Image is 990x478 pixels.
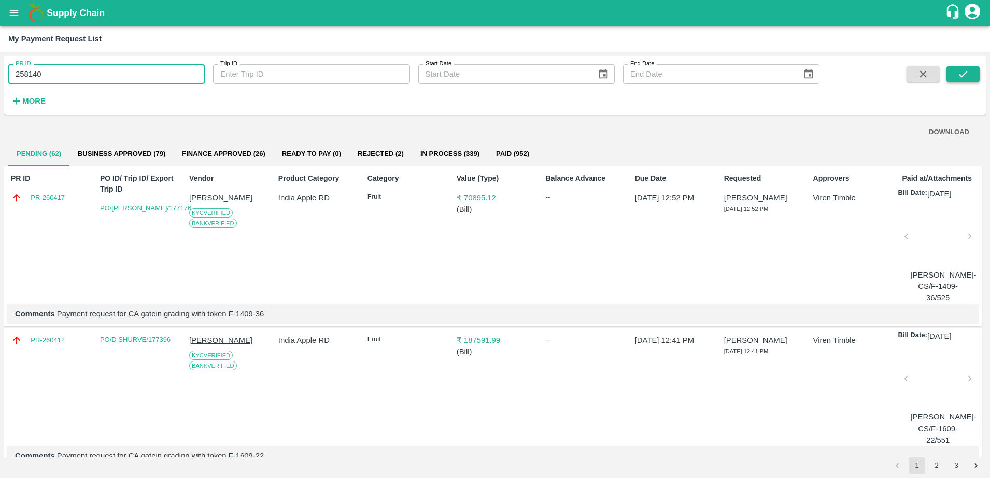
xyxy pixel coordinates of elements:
[15,450,971,461] p: Payment request for CA gatein grading with token F-1609-22
[813,335,890,346] p: Viren Timble
[635,173,712,184] p: Due Date
[457,346,533,357] p: ( Bill )
[799,64,818,84] button: Choose date
[909,457,925,474] button: page 1
[100,336,171,343] a: PO/D SHURVE/177396
[546,192,623,202] div: --
[546,173,623,184] p: Balance Advance
[902,173,979,184] p: Paid at/Attachments
[925,123,973,141] button: DOWNLOAD
[635,192,712,204] p: [DATE] 12:52 PM
[100,173,177,195] p: PO ID/ Trip ID/ Export Trip ID
[724,173,801,184] p: Requested
[367,192,444,202] p: Fruit
[948,457,965,474] button: Go to page 3
[15,452,55,460] b: Comments
[968,457,984,474] button: Go to next page
[623,64,795,84] input: End Date
[457,204,533,215] p: ( Bill )
[31,335,65,345] a: PR-260412
[635,335,712,346] p: [DATE] 12:41 PM
[47,8,105,18] b: Supply Chain
[189,335,266,346] p: [PERSON_NAME]
[11,173,88,184] p: PR ID
[15,308,971,320] p: Payment request for CA gatein grading with token F-1409-36
[367,335,444,344] p: Fruit
[593,64,613,84] button: Choose date
[630,60,654,68] label: End Date
[8,141,69,166] button: Pending (62)
[278,173,355,184] p: Product Category
[457,173,533,184] p: Value (Type)
[26,3,47,23] img: logo
[724,348,769,354] span: [DATE] 12:41 PM
[813,192,890,204] p: Viren Timble
[100,204,191,212] a: PO/[PERSON_NAME]/177176
[278,335,355,346] p: India Apple RD
[367,173,444,184] p: Category
[963,2,982,24] div: account of current user
[8,32,102,46] div: My Payment Request List
[457,192,533,204] p: ₹ 70895.12
[898,188,927,199] p: Bill Date:
[898,330,927,342] p: Bill Date:
[349,141,412,166] button: Rejected (2)
[724,335,801,346] p: [PERSON_NAME]
[174,141,274,166] button: Finance Approved (26)
[16,60,31,68] label: PR ID
[911,269,966,304] p: [PERSON_NAME]-CS/F-1409-36/525
[189,173,266,184] p: Vendor
[412,141,488,166] button: In Process (339)
[15,310,55,318] b: Comments
[189,219,237,228] span: Bank Verified
[724,206,769,212] span: [DATE] 12:52 PM
[724,192,801,204] p: [PERSON_NAME]
[189,351,233,360] span: KYC Verified
[813,173,890,184] p: Approvers
[927,330,952,342] p: [DATE]
[8,92,48,110] button: More
[69,141,174,166] button: Business Approved (79)
[31,193,65,203] a: PR-260417
[278,192,355,204] p: India Apple RD
[488,141,538,166] button: Paid (952)
[274,141,349,166] button: Ready To Pay (0)
[189,192,266,204] p: [PERSON_NAME]
[47,6,945,20] a: Supply Chain
[887,457,986,474] nav: pagination navigation
[213,64,409,84] input: Enter Trip ID
[189,208,233,218] span: KYC Verified
[220,60,237,68] label: Trip ID
[8,64,205,84] input: Enter PR ID
[2,1,26,25] button: open drawer
[418,64,590,84] input: Start Date
[426,60,451,68] label: Start Date
[911,411,966,446] p: [PERSON_NAME]-CS/F-1609-22/551
[546,335,623,345] div: --
[22,97,46,105] strong: More
[189,361,237,370] span: Bank Verified
[945,4,963,22] div: customer-support
[927,188,952,199] p: [DATE]
[457,335,533,346] p: ₹ 187591.99
[928,457,945,474] button: Go to page 2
